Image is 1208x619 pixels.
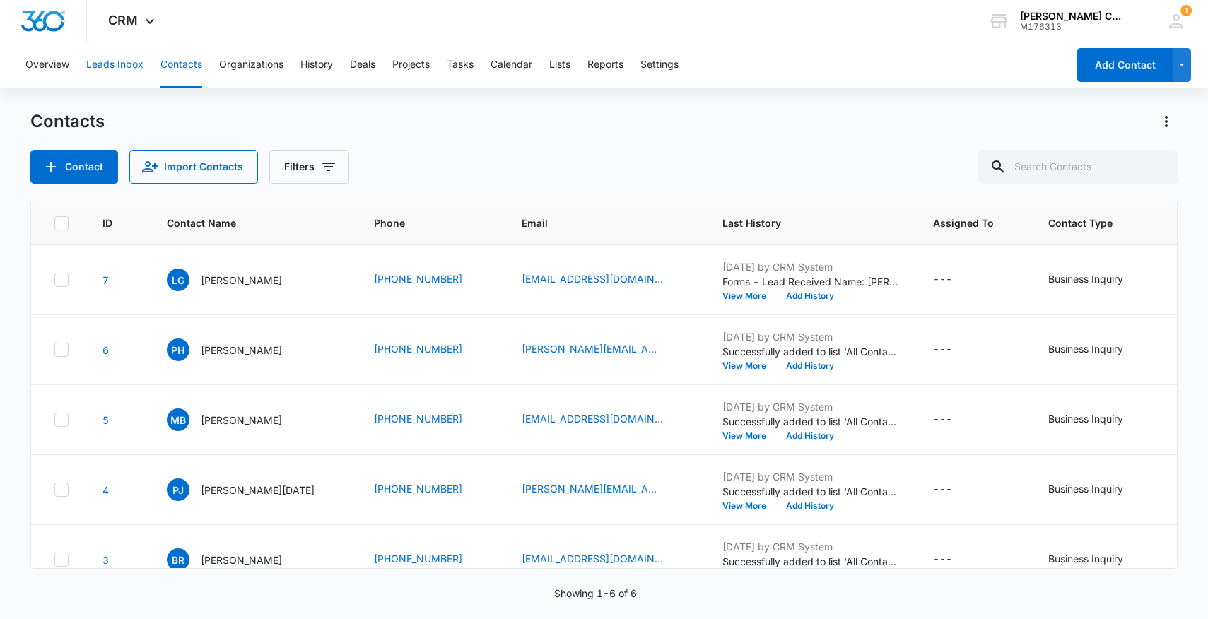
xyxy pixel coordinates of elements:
[522,411,688,428] div: Email - beaversmelissamkt@gmail.com - Select to Edit Field
[522,216,668,230] span: Email
[1180,5,1192,16] div: notifications count
[219,42,283,88] button: Organizations
[722,432,776,440] button: View More
[30,150,118,184] button: Add Contact
[1048,216,1128,230] span: Contact Type
[491,42,532,88] button: Calendar
[447,42,474,88] button: Tasks
[933,481,978,498] div: Assigned To - - Select to Edit Field
[102,344,109,356] a: Navigate to contact details page for Patrick Harral
[201,483,315,497] p: [PERSON_NAME][DATE]
[374,551,462,566] a: [PHONE_NUMBER]
[167,338,189,361] span: PH
[374,271,488,288] div: Phone - (651) 238-8774 - Select to Edit Field
[201,343,282,358] p: [PERSON_NAME]
[167,338,307,361] div: Contact Name - Patrick Harral - Select to Edit Field
[1048,271,1149,288] div: Contact Type - Business Inquiry - Select to Edit Field
[776,432,844,440] button: Add History
[522,411,663,426] a: [EMAIL_ADDRESS][DOMAIN_NAME]
[722,344,899,359] p: Successfully added to list 'All Contacts'.
[102,216,112,230] span: ID
[978,150,1178,184] input: Search Contacts
[640,42,679,88] button: Settings
[933,481,952,498] div: ---
[1180,5,1192,16] span: 1
[201,273,282,288] p: [PERSON_NAME]
[522,481,688,498] div: Email - paul@cahillestimating.us - Select to Edit Field
[522,341,663,356] a: [PERSON_NAME][EMAIL_ADDRESS][PERSON_NAME][DOMAIN_NAME]
[167,408,189,431] span: MB
[933,411,978,428] div: Assigned To - - Select to Edit Field
[25,42,69,88] button: Overview
[167,548,189,571] span: BR
[1020,11,1123,22] div: account name
[1048,551,1123,566] div: Business Inquiry
[933,411,952,428] div: ---
[522,551,663,566] a: [EMAIL_ADDRESS][DOMAIN_NAME]
[554,586,637,601] p: Showing 1-6 of 6
[776,362,844,370] button: Add History
[522,481,663,496] a: [PERSON_NAME][EMAIL_ADDRESS][DOMAIN_NAME]
[722,539,899,554] p: [DATE] by CRM System
[129,150,258,184] button: Import Contacts
[933,551,952,568] div: ---
[269,150,349,184] button: Filters
[1020,22,1123,32] div: account id
[102,414,109,426] a: Navigate to contact details page for Melissa Beavers
[102,554,109,566] a: Navigate to contact details page for Brent Revok
[167,478,340,501] div: Contact Name - Paul J. Easter - Select to Edit Field
[102,484,109,496] a: Navigate to contact details page for Paul J. Easter
[167,478,189,501] span: PJ
[201,553,282,567] p: [PERSON_NAME]
[722,216,879,230] span: Last History
[933,341,978,358] div: Assigned To - - Select to Edit Field
[522,271,663,286] a: [EMAIL_ADDRESS][DOMAIN_NAME]
[350,42,375,88] button: Deals
[1048,271,1123,286] div: Business Inquiry
[933,341,952,358] div: ---
[722,274,899,289] p: Forms - Lead Received Name: [PERSON_NAME] Email: [EMAIL_ADDRESS][DOMAIN_NAME] Phone: [PHONE_NUMBE...
[374,481,488,498] div: Phone - (929) 447-0396 - Select to Edit Field
[167,408,307,431] div: Contact Name - Melissa Beavers - Select to Edit Field
[108,13,138,28] span: CRM
[374,271,462,286] a: [PHONE_NUMBER]
[167,269,307,291] div: Contact Name - Linda Goodno - Select to Edit Field
[160,42,202,88] button: Contacts
[722,502,776,510] button: View More
[300,42,333,88] button: History
[1048,411,1123,426] div: Business Inquiry
[374,411,462,426] a: [PHONE_NUMBER]
[722,329,899,344] p: [DATE] by CRM System
[1155,110,1178,133] button: Actions
[522,551,688,568] div: Email - revok@duck.com - Select to Edit Field
[722,484,899,499] p: Successfully added to list 'All Contacts'.
[1048,341,1123,356] div: Business Inquiry
[933,216,994,230] span: Assigned To
[933,271,952,288] div: ---
[102,274,109,286] a: Navigate to contact details page for Linda Goodno
[1048,551,1149,568] div: Contact Type - Business Inquiry - Select to Edit Field
[30,111,105,132] h1: Contacts
[722,469,899,484] p: [DATE] by CRM System
[933,551,978,568] div: Assigned To - - Select to Edit Field
[1048,341,1149,358] div: Contact Type - Business Inquiry - Select to Edit Field
[374,411,488,428] div: Phone - (501) 555-1234 - Select to Edit Field
[722,292,776,300] button: View More
[1048,411,1149,428] div: Contact Type - Business Inquiry - Select to Edit Field
[722,259,899,274] p: [DATE] by CRM System
[722,554,899,569] p: Successfully added to list 'All Contacts'.
[1077,48,1173,82] button: Add Contact
[933,271,978,288] div: Assigned To - - Select to Edit Field
[776,502,844,510] button: Add History
[722,362,776,370] button: View More
[201,413,282,428] p: [PERSON_NAME]
[86,42,143,88] button: Leads Inbox
[776,292,844,300] button: Add History
[392,42,430,88] button: Projects
[587,42,623,88] button: Reports
[549,42,570,88] button: Lists
[374,551,488,568] div: Phone - (435) 669-1022 - Select to Edit Field
[1048,481,1149,498] div: Contact Type - Business Inquiry - Select to Edit Field
[1048,481,1123,496] div: Business Inquiry
[167,548,307,571] div: Contact Name - Brent Revok - Select to Edit Field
